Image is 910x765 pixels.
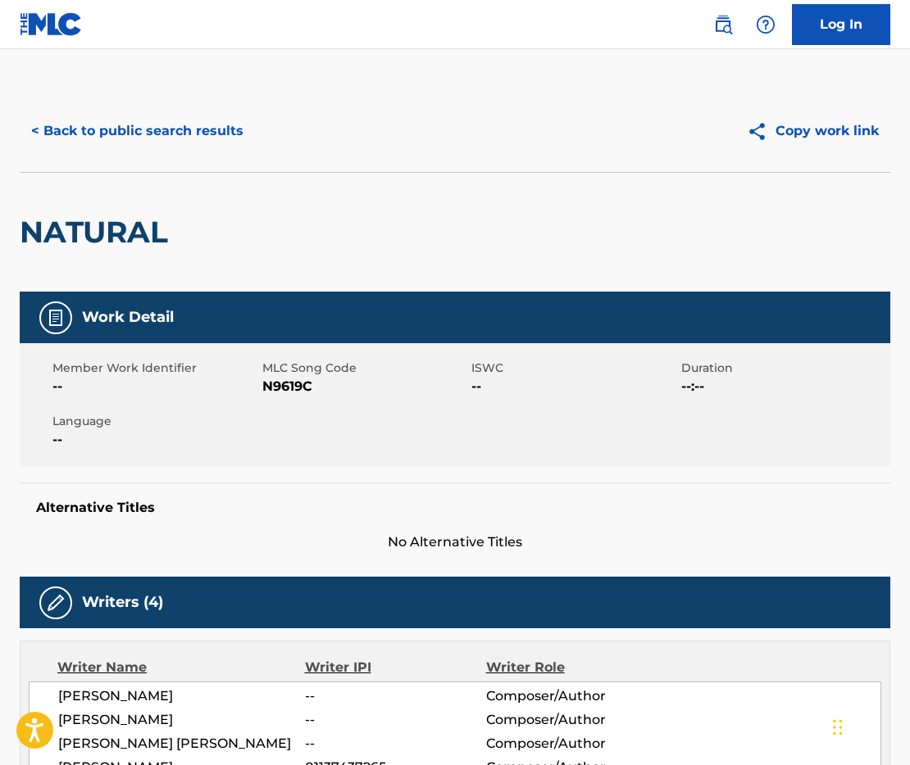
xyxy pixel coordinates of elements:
span: -- [52,377,258,396]
img: Work Detail [46,308,66,328]
img: Copy work link [747,121,776,142]
span: Member Work Identifier [52,360,258,377]
span: -- [305,710,486,730]
iframe: Chat Widget [828,686,910,765]
span: --:-- [681,377,887,396]
h5: Work Detail [82,308,174,327]
img: help [756,15,776,34]
a: Log In [792,4,890,45]
h5: Writers (4) [82,593,163,612]
img: search [713,15,733,34]
span: MLC Song Code [262,360,468,377]
span: Language [52,413,258,430]
div: Writer IPI [305,658,486,677]
a: Public Search [707,8,739,41]
span: [PERSON_NAME] [58,686,305,706]
h5: Alternative Titles [36,500,874,516]
span: [PERSON_NAME] [PERSON_NAME] [58,734,305,754]
span: Composer/Author [486,734,651,754]
span: ISWC [471,360,677,377]
span: Composer/Author [486,686,651,706]
span: No Alternative Titles [20,532,890,552]
span: -- [52,430,258,450]
div: Drag [833,703,843,752]
span: -- [305,734,486,754]
span: N9619C [262,377,468,396]
span: Duration [681,360,887,377]
div: Writer Role [486,658,651,677]
span: Composer/Author [486,710,651,730]
div: Writer Name [57,658,305,677]
img: Writers [46,593,66,613]
div: Help [749,8,782,41]
img: MLC Logo [20,12,83,36]
span: [PERSON_NAME] [58,710,305,730]
span: -- [305,686,486,706]
button: Copy work link [735,111,890,152]
span: -- [471,377,677,396]
h2: NATURAL [20,214,176,251]
button: < Back to public search results [20,111,255,152]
